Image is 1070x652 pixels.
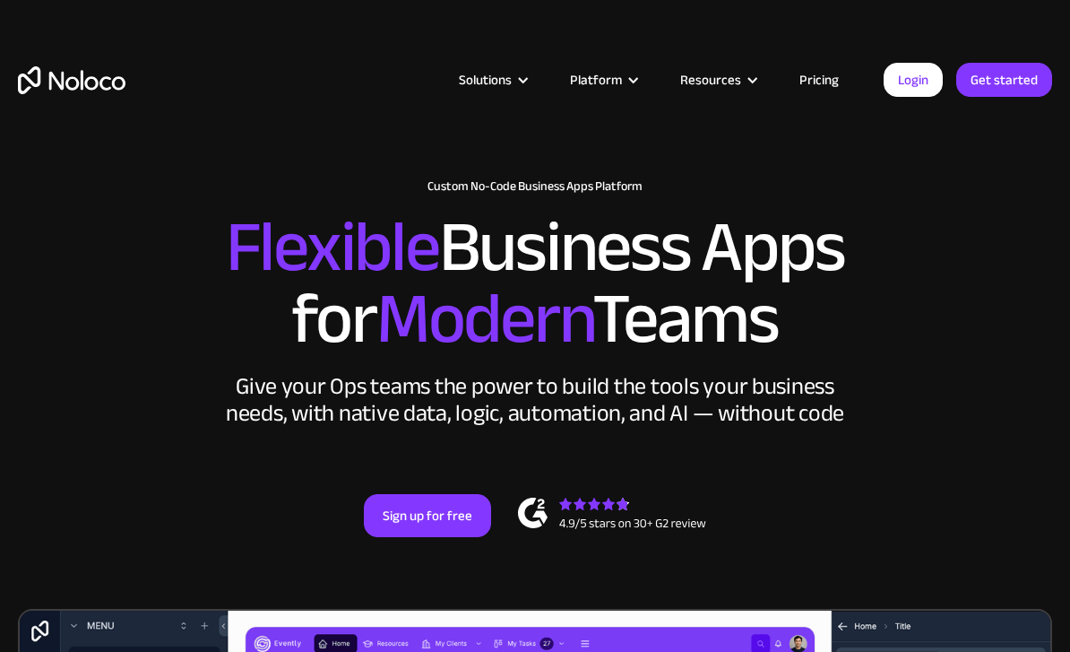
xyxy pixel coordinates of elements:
[548,68,658,91] div: Platform
[777,68,861,91] a: Pricing
[364,494,491,537] a: Sign up for free
[680,68,741,91] div: Resources
[570,68,622,91] div: Platform
[18,179,1052,194] h1: Custom No-Code Business Apps Platform
[884,63,943,97] a: Login
[436,68,548,91] div: Solutions
[658,68,777,91] div: Resources
[221,373,849,427] div: Give your Ops teams the power to build the tools your business needs, with native data, logic, au...
[459,68,512,91] div: Solutions
[18,66,125,94] a: home
[226,180,439,314] span: Flexible
[376,252,592,386] span: Modern
[18,212,1052,355] h2: Business Apps for Teams
[956,63,1052,97] a: Get started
